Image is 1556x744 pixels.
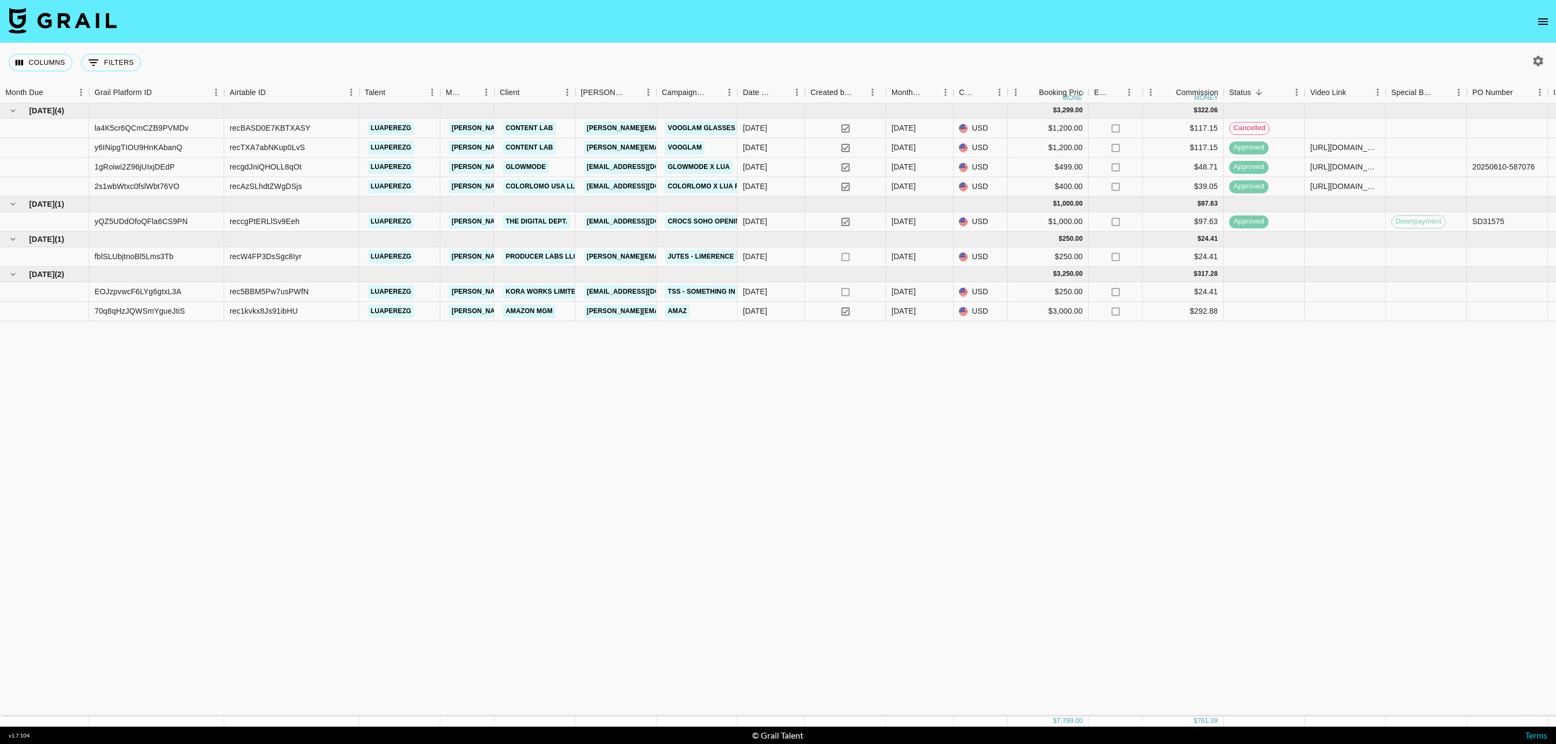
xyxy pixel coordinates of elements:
[1229,82,1251,103] div: Status
[29,234,55,245] span: [DATE]
[954,138,1008,158] div: USD
[581,82,625,103] div: [PERSON_NAME]
[743,123,767,133] div: 6/12/2025
[584,160,705,174] a: [EMAIL_ADDRESS][DOMAIN_NAME]
[55,269,64,280] span: ( 2 )
[95,181,179,192] div: 2s1wbWtxc0fslWbt76VO
[5,232,21,247] button: hide children
[1391,82,1436,103] div: Special Booking Type
[1472,161,1535,172] div: 20250610-587076
[503,305,555,318] a: Amazon MGM
[463,85,478,100] button: Sort
[662,82,706,103] div: Campaign (Type)
[721,84,737,100] button: Menu
[230,306,298,316] div: rec1kvkx8Js91ibHU
[95,251,173,262] div: fblSLUbjtnoBl5Lms3Tb
[1008,158,1089,177] div: $499.00
[805,82,886,103] div: Created by Grail Team
[1057,199,1083,208] div: 1,000.00
[1229,181,1269,192] span: approved
[954,282,1008,302] div: USD
[1008,84,1024,100] button: Menu
[1039,82,1086,103] div: Booking Price
[449,121,681,135] a: [PERSON_NAME][EMAIL_ADDRESS][PERSON_NAME][DOMAIN_NAME]
[1176,82,1218,103] div: Commission
[937,84,954,100] button: Menu
[959,82,976,103] div: Currency
[503,285,583,299] a: KORA WORKS LIMITED
[1201,234,1218,244] div: 24.41
[706,85,721,100] button: Sort
[665,285,769,299] a: TSS - Something In The Way
[1161,85,1176,100] button: Sort
[503,250,581,263] a: Producer Labs LLC
[891,142,916,153] div: Jun '25
[449,285,681,299] a: [PERSON_NAME][EMAIL_ADDRESS][PERSON_NAME][DOMAIN_NAME]
[95,161,175,172] div: 1gRoiwi2Z96jUIxjDEdP
[446,82,463,103] div: Manager
[743,251,767,262] div: 8/26/2025
[1194,106,1198,115] div: $
[1063,94,1087,101] div: money
[1532,84,1548,100] button: Menu
[424,84,440,100] button: Menu
[891,216,916,227] div: Jul '25
[1059,234,1063,244] div: $
[1143,84,1159,100] button: Menu
[743,161,767,172] div: 6/12/2025
[810,82,853,103] div: Created by Grail Team
[1008,138,1089,158] div: $1,200.00
[230,142,305,153] div: recTXA7abNKup0LvS
[152,85,167,100] button: Sort
[449,141,681,154] a: [PERSON_NAME][EMAIL_ADDRESS][PERSON_NAME][DOMAIN_NAME]
[1386,82,1467,103] div: Special Booking Type
[954,177,1008,197] div: USD
[230,216,299,227] div: reccgPtERLlSv9Eeh
[503,215,570,228] a: The Digital Dept.
[752,730,803,741] div: © Grail Talent
[1224,82,1305,103] div: Status
[584,180,705,193] a: [EMAIL_ADDRESS][DOMAIN_NAME]
[1008,212,1089,232] div: $1,000.00
[5,197,21,212] button: hide children
[584,215,705,228] a: [EMAIL_ADDRESS][DOMAIN_NAME]
[891,306,916,316] div: Sep '25
[891,251,916,262] div: Aug '25
[584,285,705,299] a: [EMAIL_ADDRESS][DOMAIN_NAME]
[1057,106,1083,115] div: 3,299.00
[5,267,21,282] button: hide children
[449,160,681,174] a: [PERSON_NAME][EMAIL_ADDRESS][PERSON_NAME][DOMAIN_NAME]
[1251,85,1266,100] button: Sort
[891,161,916,172] div: Jun '25
[743,142,767,153] div: 6/12/2025
[9,8,117,33] img: Grail Talent
[520,85,535,100] button: Sort
[368,305,414,318] a: luaperezg
[503,141,556,154] a: Content Lab
[1008,282,1089,302] div: $250.00
[737,82,805,103] div: Date Created
[1143,247,1224,267] div: $24.41
[891,82,922,103] div: Month Due
[1451,84,1467,100] button: Menu
[224,82,359,103] div: Airtable ID
[1008,119,1089,138] div: $1,200.00
[559,84,575,100] button: Menu
[43,85,58,100] button: Sort
[385,85,400,100] button: Sort
[230,161,301,172] div: recgdJniQHOLL8qOt
[1370,84,1386,100] button: Menu
[1062,234,1083,244] div: 250.00
[230,82,266,103] div: Airtable ID
[774,85,789,100] button: Sort
[1143,212,1224,232] div: $97.63
[1024,85,1039,100] button: Sort
[891,123,916,133] div: Jun '25
[743,82,774,103] div: Date Created
[1197,234,1201,244] div: $
[368,160,414,174] a: luaperezg
[29,269,55,280] span: [DATE]
[365,82,385,103] div: Talent
[449,215,681,228] a: [PERSON_NAME][EMAIL_ADDRESS][PERSON_NAME][DOMAIN_NAME]
[368,285,414,299] a: luaperezg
